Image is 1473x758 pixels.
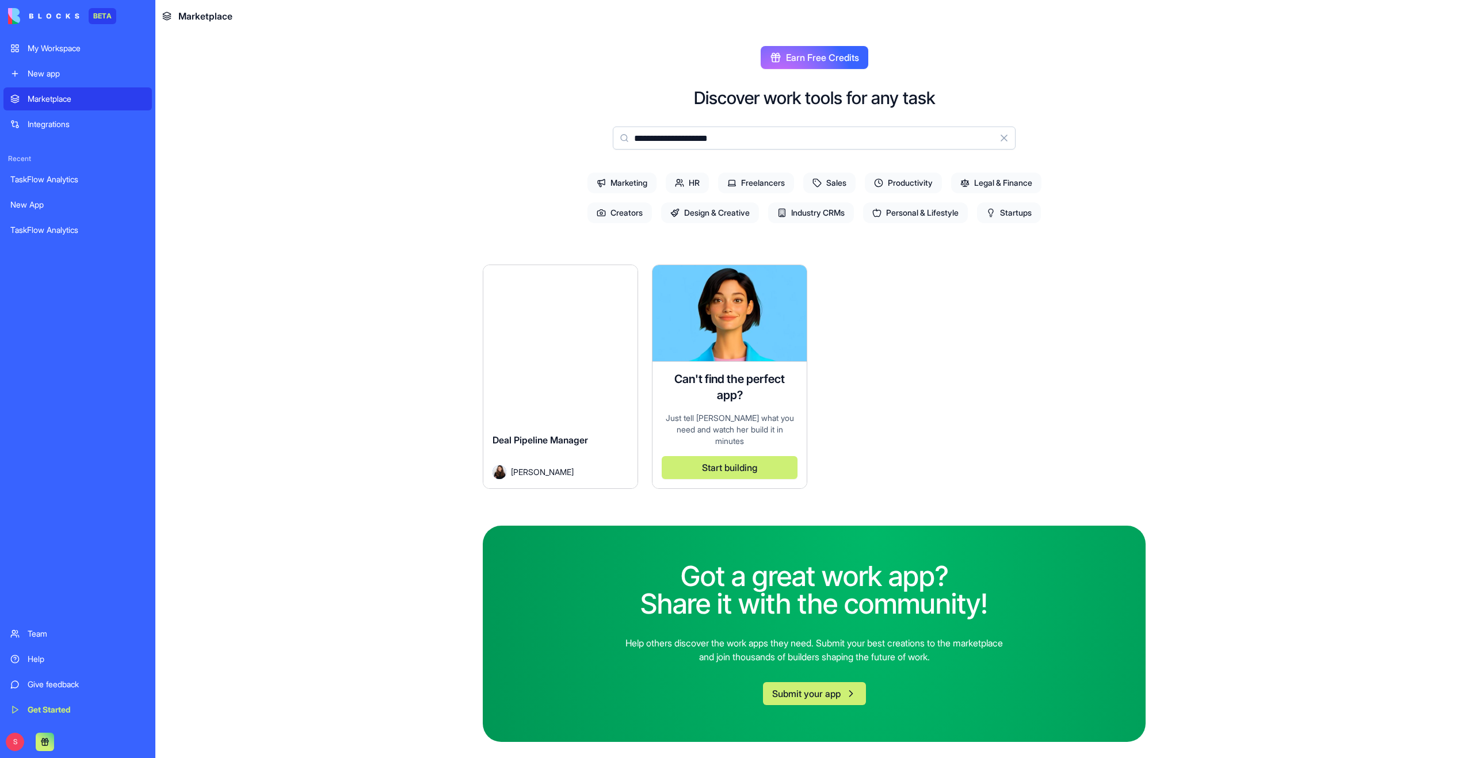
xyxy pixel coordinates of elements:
[28,628,145,640] div: Team
[10,174,145,185] div: TaskFlow Analytics
[3,673,152,696] a: Give feedback
[3,113,152,136] a: Integrations
[3,62,152,85] a: New app
[587,202,652,223] span: Creators
[763,682,866,705] button: Submit your app
[493,465,506,479] img: Avatar
[28,679,145,690] div: Give feedback
[511,466,574,478] span: [PERSON_NAME]
[3,648,152,671] a: Help
[587,173,657,193] span: Marketing
[652,265,807,489] a: Ella AI assistantCan't find the perfect app?Just tell [PERSON_NAME] what you need and watch her b...
[28,43,145,54] div: My Workspace
[652,265,807,361] img: Ella AI assistant
[621,636,1008,664] p: Help others discover the work apps they need. Submit your best creations to the marketplace and j...
[3,154,152,163] span: Recent
[977,202,1041,223] span: Startups
[640,562,988,618] h2: Got a great work app? Share it with the community!
[863,202,968,223] span: Personal & Lifestyle
[89,8,116,24] div: BETA
[951,173,1041,193] span: Legal & Finance
[761,46,868,69] button: Earn Free Credits
[493,434,588,446] span: Deal Pipeline Manager
[28,653,145,665] div: Help
[3,168,152,191] a: TaskFlow Analytics
[6,733,24,751] span: S
[662,456,797,479] button: Start building
[493,433,628,465] div: Deal Pipeline Manager
[3,622,152,645] a: Team
[28,118,145,130] div: Integrations
[694,87,935,108] h2: Discover work tools for any task
[865,173,942,193] span: Productivity
[10,224,145,236] div: TaskFlow Analytics
[28,93,145,105] div: Marketplace
[3,87,152,110] a: Marketplace
[8,8,116,24] a: BETA
[666,173,709,193] span: HR
[786,51,859,64] span: Earn Free Credits
[178,9,232,23] span: Marketplace
[661,202,759,223] span: Design & Creative
[662,412,797,447] div: Just tell [PERSON_NAME] what you need and watch her build it in minutes
[3,698,152,721] a: Get Started
[28,704,145,715] div: Get Started
[8,8,79,24] img: logo
[803,173,856,193] span: Sales
[28,68,145,79] div: New app
[768,202,854,223] span: Industry CRMs
[718,173,794,193] span: Freelancers
[483,265,638,489] a: Deal Pipeline ManagerAvatar[PERSON_NAME]
[662,371,797,403] h4: Can't find the perfect app?
[3,37,152,60] a: My Workspace
[10,199,145,210] div: New App
[3,193,152,216] a: New App
[3,219,152,242] a: TaskFlow Analytics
